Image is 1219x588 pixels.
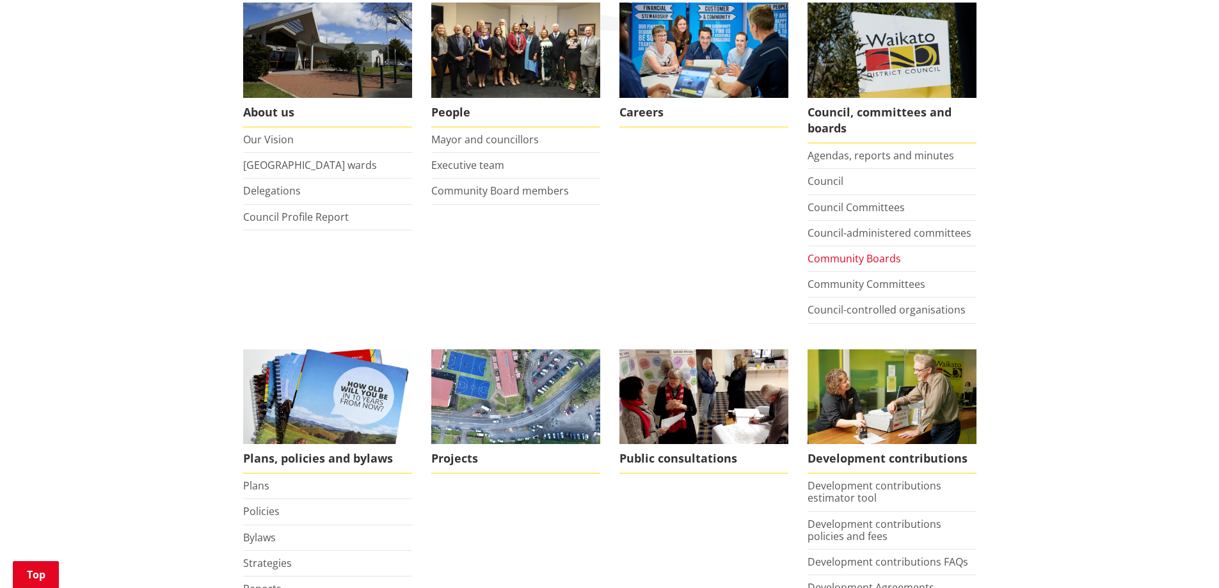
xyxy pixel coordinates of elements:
[243,184,301,198] a: Delegations
[619,3,788,127] a: Careers
[619,349,788,474] a: public-consultations Public consultations
[619,98,788,127] span: Careers
[808,98,976,143] span: Council, committees and boards
[431,132,539,147] a: Mayor and councillors
[808,3,976,98] img: Waikato-District-Council-sign
[243,504,280,518] a: Policies
[808,517,941,543] a: Development contributions policies and fees
[243,98,412,127] span: About us
[808,200,905,214] a: Council Committees
[808,479,941,505] a: Development contributions estimator tool
[808,174,843,188] a: Council
[243,132,294,147] a: Our Vision
[431,98,600,127] span: People
[808,303,966,317] a: Council-controlled organisations
[431,158,504,172] a: Executive team
[808,226,971,240] a: Council-administered committees
[243,3,412,98] img: WDC Building 0015
[243,444,412,473] span: Plans, policies and bylaws
[808,444,976,473] span: Development contributions
[243,210,349,224] a: Council Profile Report
[243,3,412,127] a: WDC Building 0015 About us
[431,349,600,445] img: DJI_0336
[808,3,976,143] a: Waikato-District-Council-sign Council, committees and boards
[808,148,954,163] a: Agendas, reports and minutes
[13,561,59,588] a: Top
[431,184,569,198] a: Community Board members
[619,444,788,473] span: Public consultations
[808,349,976,474] a: FInd out more about fees and fines here Development contributions
[808,349,976,445] img: Fees
[243,479,269,493] a: Plans
[243,349,412,474] a: We produce a number of plans, policies and bylaws including the Long Term Plan Plans, policies an...
[243,158,377,172] a: [GEOGRAPHIC_DATA] wards
[431,349,600,474] a: Projects
[243,556,292,570] a: Strategies
[243,530,276,544] a: Bylaws
[431,3,600,98] img: 2022 Council
[808,555,968,569] a: Development contributions FAQs
[808,277,925,291] a: Community Committees
[431,3,600,127] a: 2022 Council People
[808,251,901,266] a: Community Boards
[619,349,788,445] img: public-consultations
[243,349,412,445] img: Long Term Plan
[431,444,600,473] span: Projects
[619,3,788,98] img: Office staff in meeting - Career page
